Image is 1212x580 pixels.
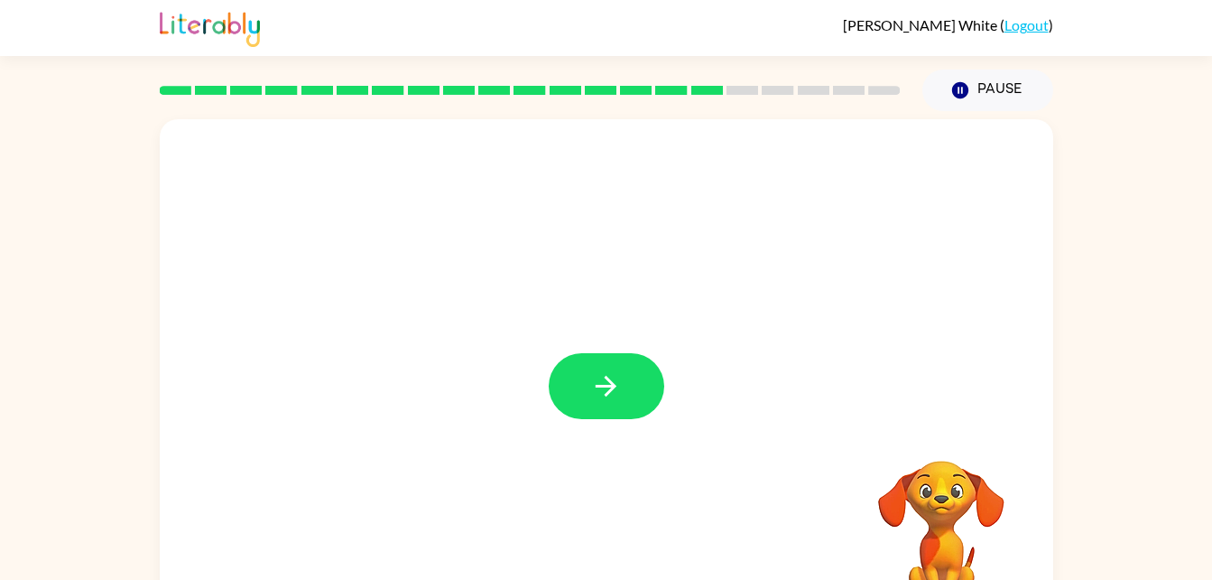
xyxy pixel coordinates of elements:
[843,16,1000,33] span: [PERSON_NAME] White
[922,70,1053,111] button: Pause
[1004,16,1049,33] a: Logout
[160,7,260,47] img: Literably
[843,16,1053,33] div: ( )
